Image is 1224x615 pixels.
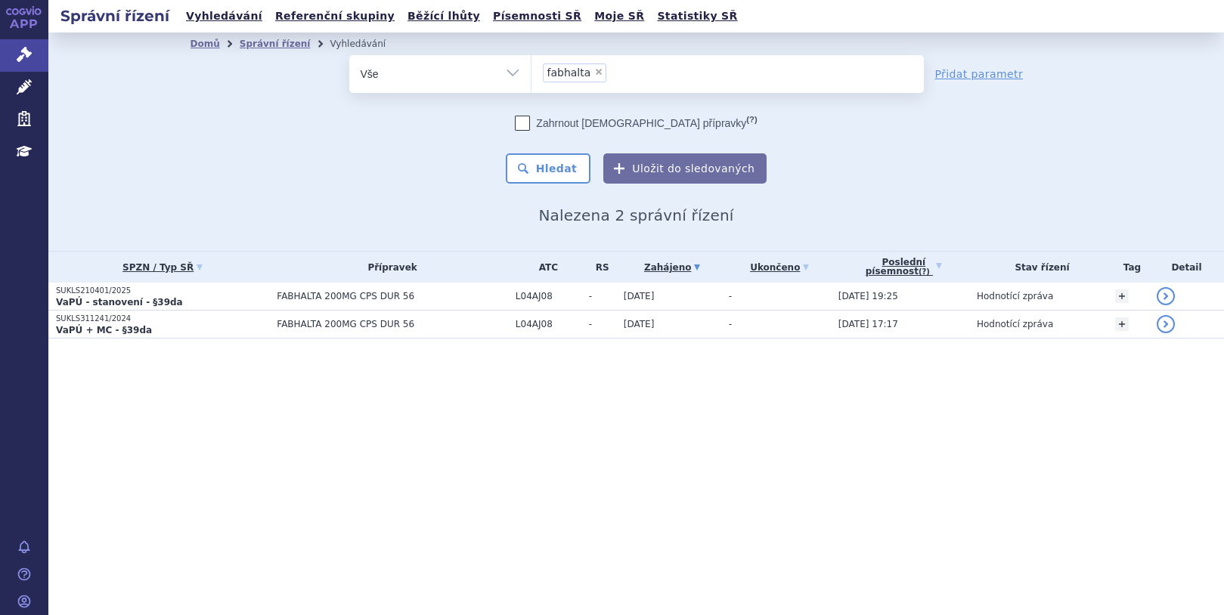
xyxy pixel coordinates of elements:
[48,5,181,26] h2: Správní řízení
[191,39,220,49] a: Domů
[969,252,1108,283] th: Stav řízení
[277,291,508,301] span: FABHALTA 200MG CPS DUR 56
[611,63,619,82] input: fabhalta
[547,67,591,78] span: fabhalta
[56,257,269,278] a: SPZN / Typ SŘ
[729,291,732,301] span: -
[1115,289,1129,303] a: +
[590,6,649,26] a: Moje SŘ
[729,257,831,278] a: Ukončeno
[516,319,581,329] span: L04AJ08
[271,6,399,26] a: Referenční skupiny
[977,319,1053,329] span: Hodnotící zpráva
[594,67,603,76] span: ×
[56,297,183,307] strong: VaPÚ - stanovení - §39da
[977,291,1053,301] span: Hodnotící zpráva
[919,267,930,277] abbr: (?)
[746,115,757,125] abbr: (?)
[838,319,898,329] span: [DATE] 17:17
[269,252,508,283] th: Přípravek
[935,66,1024,82] a: Přidat parametr
[624,291,655,301] span: [DATE]
[515,116,757,131] label: Zahrnout [DEMOGRAPHIC_DATA] přípravky
[581,252,616,283] th: RS
[838,291,898,301] span: [DATE] 19:25
[240,39,311,49] a: Správní řízení
[603,153,767,184] button: Uložit do sledovaných
[838,252,969,283] a: Poslednípísemnost(?)
[56,314,269,324] p: SUKLS311241/2024
[1149,252,1224,283] th: Detail
[506,153,591,184] button: Hledat
[56,286,269,296] p: SUKLS210401/2025
[1108,252,1149,283] th: Tag
[1115,317,1129,331] a: +
[488,6,586,26] a: Písemnosti SŘ
[330,32,405,55] li: Vyhledávání
[589,291,616,301] span: -
[1157,287,1175,305] a: detail
[403,6,485,26] a: Běžící lhůty
[589,319,616,329] span: -
[277,319,508,329] span: FABHALTA 200MG CPS DUR 56
[1157,315,1175,333] a: detail
[729,319,732,329] span: -
[56,325,152,335] strong: VaPÚ + MC - §39da
[624,257,721,278] a: Zahájeno
[538,206,733,224] span: Nalezena 2 správní řízení
[181,6,267,26] a: Vyhledávání
[624,319,655,329] span: [DATE]
[508,252,581,283] th: ATC
[652,6,742,26] a: Statistiky SŘ
[516,291,581,301] span: L04AJ08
